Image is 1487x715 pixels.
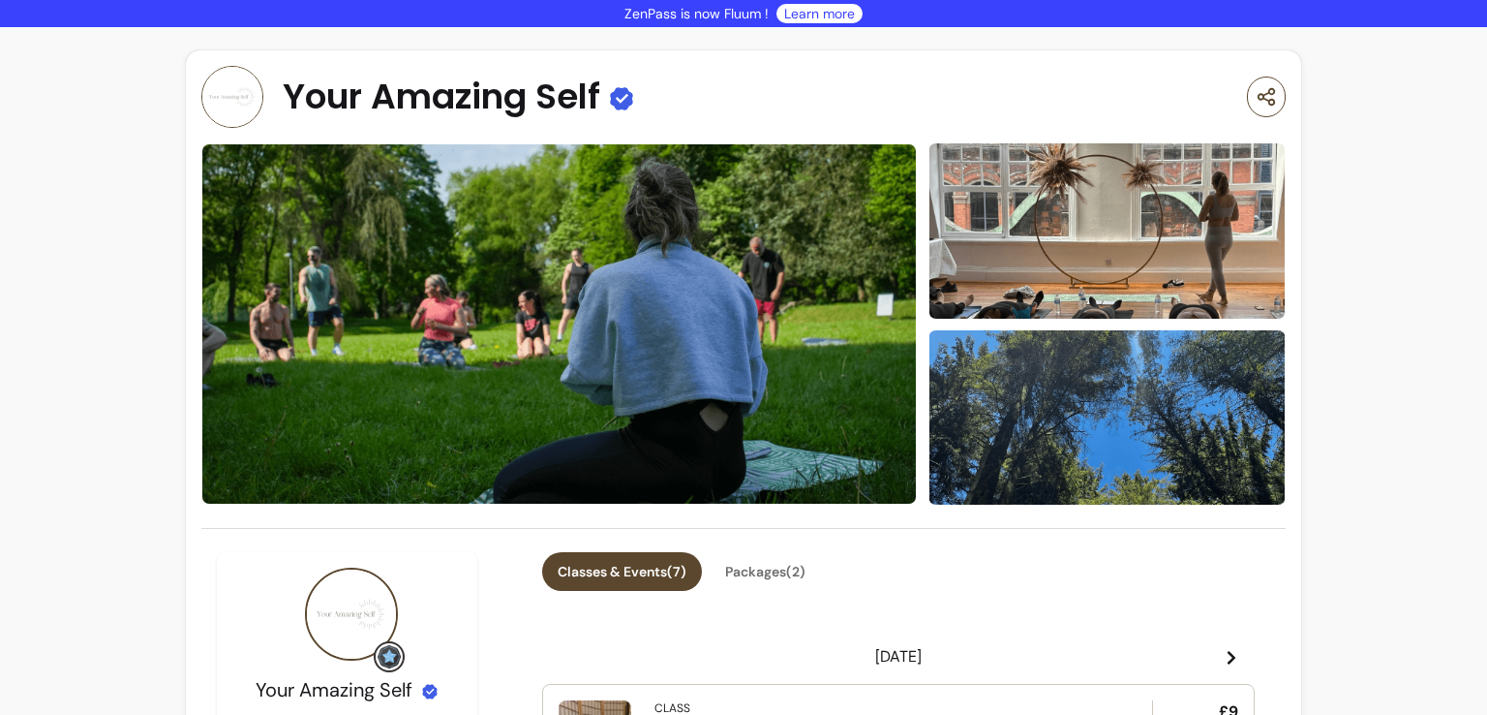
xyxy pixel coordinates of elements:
[928,327,1286,508] img: image-2
[201,66,263,128] img: Provider image
[784,4,855,23] a: Learn more
[305,568,398,661] img: Provider image
[542,552,702,591] button: Classes & Events(7)
[624,4,769,23] p: ZenPass is now Fluum !
[710,552,821,591] button: Packages(2)
[928,140,1286,321] img: image-1
[542,637,1255,676] header: [DATE]
[378,645,401,668] img: Grow
[256,677,412,702] span: Your Amazing Self
[283,78,600,116] span: Your Amazing Self
[201,143,917,505] img: image-0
